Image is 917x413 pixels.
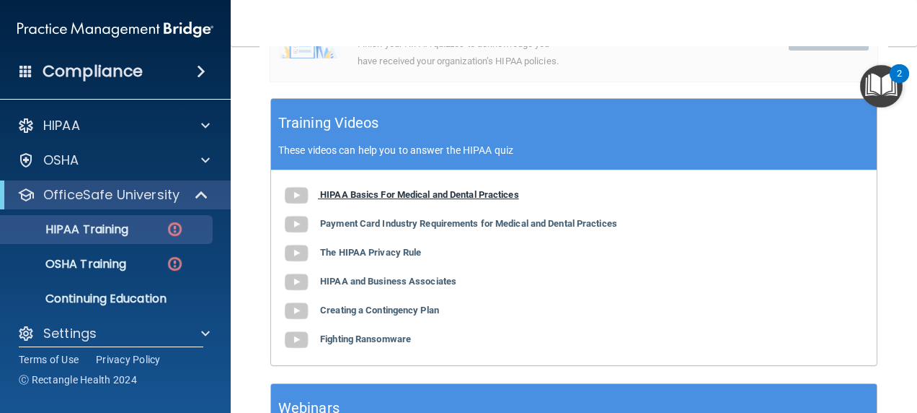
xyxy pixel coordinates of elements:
iframe: Drift Widget Chat Controller [845,313,900,368]
img: danger-circle.6113f641.png [166,255,184,273]
h4: Compliance [43,61,143,82]
h5: Training Videos [278,110,379,136]
b: Payment Card Industry Requirements for Medical and Dental Practices [320,218,617,229]
img: PMB logo [17,15,213,44]
a: Settings [17,325,210,342]
p: HIPAA [43,117,80,134]
a: Terms of Use [19,352,79,367]
p: HIPAA Training [9,222,128,237]
p: OSHA Training [9,257,126,271]
b: Fighting Ransomware [320,334,411,344]
img: gray_youtube_icon.38fcd6cc.png [282,326,311,355]
img: gray_youtube_icon.38fcd6cc.png [282,268,311,297]
b: The HIPAA Privacy Rule [320,247,421,258]
img: gray_youtube_icon.38fcd6cc.png [282,181,311,210]
span: Ⓒ Rectangle Health 2024 [19,373,137,387]
img: gray_youtube_icon.38fcd6cc.png [282,297,311,326]
p: OSHA [43,152,79,169]
img: gray_youtube_icon.38fcd6cc.png [282,210,311,239]
b: Creating a Contingency Plan [320,305,439,316]
b: HIPAA and Business Associates [320,276,456,287]
b: HIPAA Basics For Medical and Dental Practices [320,189,519,200]
a: HIPAA [17,117,210,134]
img: danger-circle.6113f641.png [166,220,184,238]
div: Finish your HIPAA quizzes to acknowledge you have received your organization’s HIPAA policies. [358,35,569,70]
img: gray_youtube_icon.38fcd6cc.png [282,239,311,268]
p: OfficeSafe University [43,186,180,204]
p: These videos can help you to answer the HIPAA quiz [278,144,869,156]
button: Open Resource Center, 2 new notifications [860,65,903,108]
div: 2 [897,74,902,92]
a: Privacy Policy [96,352,161,367]
a: OfficeSafe University [17,186,209,204]
p: Settings [43,325,97,342]
p: Continuing Education [9,292,206,306]
a: OSHA [17,152,210,169]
